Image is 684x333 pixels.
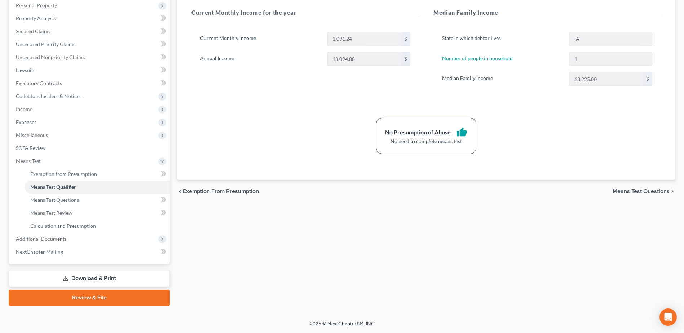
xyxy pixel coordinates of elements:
a: Lawsuits [10,64,170,77]
input: 0.00 [327,32,401,46]
input: -- [569,52,652,66]
h5: Median Family Income [433,8,661,17]
a: Executory Contracts [10,77,170,90]
input: 0.00 [569,72,643,86]
div: No need to complete means test [385,138,467,145]
a: Unsecured Priority Claims [10,38,170,51]
span: Unsecured Priority Claims [16,41,75,47]
span: NextChapter Mailing [16,249,63,255]
span: Means Test Qualifier [30,184,76,190]
span: Secured Claims [16,28,50,34]
span: Means Test [16,158,41,164]
i: chevron_left [177,188,183,194]
a: Download & Print [9,270,170,287]
i: thumb_up [456,127,467,138]
label: Current Monthly Income [197,32,323,46]
span: Means Test Questions [30,197,79,203]
span: Property Analysis [16,15,56,21]
span: Personal Property [16,2,57,8]
span: Expenses [16,119,36,125]
a: Unsecured Nonpriority Claims [10,51,170,64]
div: Open Intercom Messenger [659,308,677,326]
span: Exemption from Presumption [30,171,97,177]
i: chevron_right [670,188,675,194]
a: NextChapter Mailing [10,245,170,258]
div: $ [643,72,652,86]
span: Income [16,106,32,112]
a: SOFA Review [10,142,170,155]
button: chevron_left Exemption from Presumption [177,188,259,194]
span: Exemption from Presumption [183,188,259,194]
a: Number of people in household [442,55,513,61]
a: Means Test Review [25,207,170,219]
span: Unsecured Nonpriority Claims [16,54,85,60]
a: Exemption from Presumption [25,168,170,181]
div: $ [401,32,410,46]
label: State in which debtor lives [438,32,565,46]
a: Means Test Qualifier [25,181,170,194]
div: 2025 © NextChapterBK, INC [137,320,548,333]
input: 0.00 [327,52,401,66]
span: Miscellaneous [16,132,48,138]
button: Means Test Questions chevron_right [613,188,675,194]
h5: Current Monthly Income for the year [191,8,419,17]
a: Secured Claims [10,25,170,38]
span: Means Test Questions [613,188,670,194]
a: Calculation and Presumption [25,219,170,232]
div: $ [401,52,410,66]
span: Lawsuits [16,67,35,73]
span: Executory Contracts [16,80,62,86]
span: Codebtors Insiders & Notices [16,93,81,99]
a: Means Test Questions [25,194,170,207]
div: No Presumption of Abuse [385,128,451,137]
span: SOFA Review [16,145,46,151]
span: Calculation and Presumption [30,223,96,229]
label: Annual Income [197,52,323,66]
input: State [569,32,652,46]
span: Means Test Review [30,210,72,216]
a: Property Analysis [10,12,170,25]
span: Additional Documents [16,236,67,242]
a: Review & File [9,290,170,306]
label: Median Family Income [438,72,565,86]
